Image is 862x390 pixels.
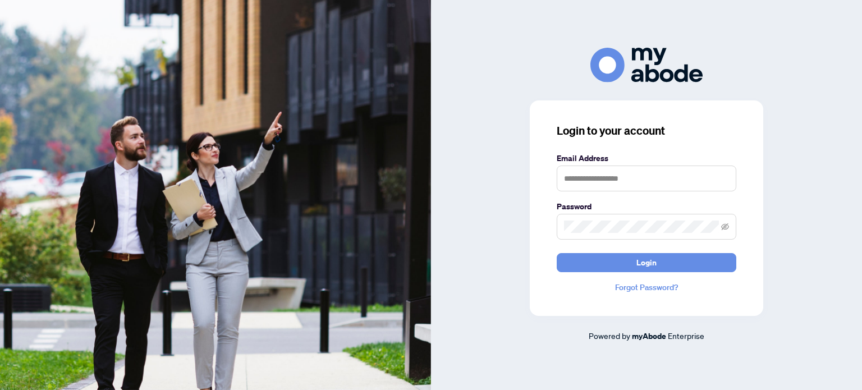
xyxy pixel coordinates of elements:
[557,281,736,293] a: Forgot Password?
[557,152,736,164] label: Email Address
[557,123,736,139] h3: Login to your account
[668,331,704,341] span: Enterprise
[721,223,729,231] span: eye-invisible
[590,48,703,82] img: ma-logo
[636,254,657,272] span: Login
[557,253,736,272] button: Login
[589,331,630,341] span: Powered by
[557,200,736,213] label: Password
[632,330,666,342] a: myAbode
